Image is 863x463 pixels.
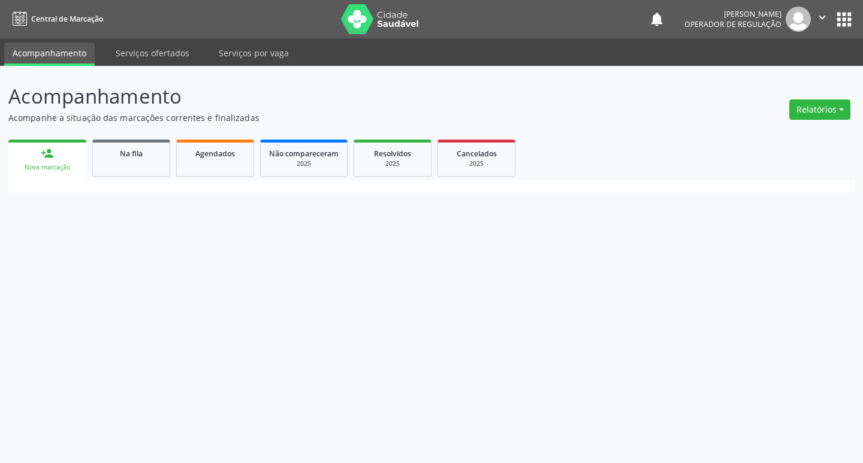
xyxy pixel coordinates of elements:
[457,149,497,159] span: Cancelados
[786,7,811,32] img: img
[17,163,78,172] div: Nova marcação
[374,149,411,159] span: Resolvidos
[107,43,198,63] a: Serviços ofertados
[834,9,855,30] button: apps
[269,149,339,159] span: Não compareceram
[684,19,781,29] span: Operador de regulação
[41,147,54,160] div: person_add
[210,43,297,63] a: Serviços por vaga
[816,11,829,24] i: 
[195,149,235,159] span: Agendados
[446,159,506,168] div: 2025
[120,149,143,159] span: Na fila
[8,81,601,111] p: Acompanhamento
[8,9,103,29] a: Central de Marcação
[363,159,423,168] div: 2025
[648,11,665,28] button: notifications
[789,99,850,120] button: Relatórios
[811,7,834,32] button: 
[31,14,103,24] span: Central de Marcação
[8,111,601,124] p: Acompanhe a situação das marcações correntes e finalizadas
[269,159,339,168] div: 2025
[684,9,781,19] div: [PERSON_NAME]
[4,43,95,66] a: Acompanhamento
